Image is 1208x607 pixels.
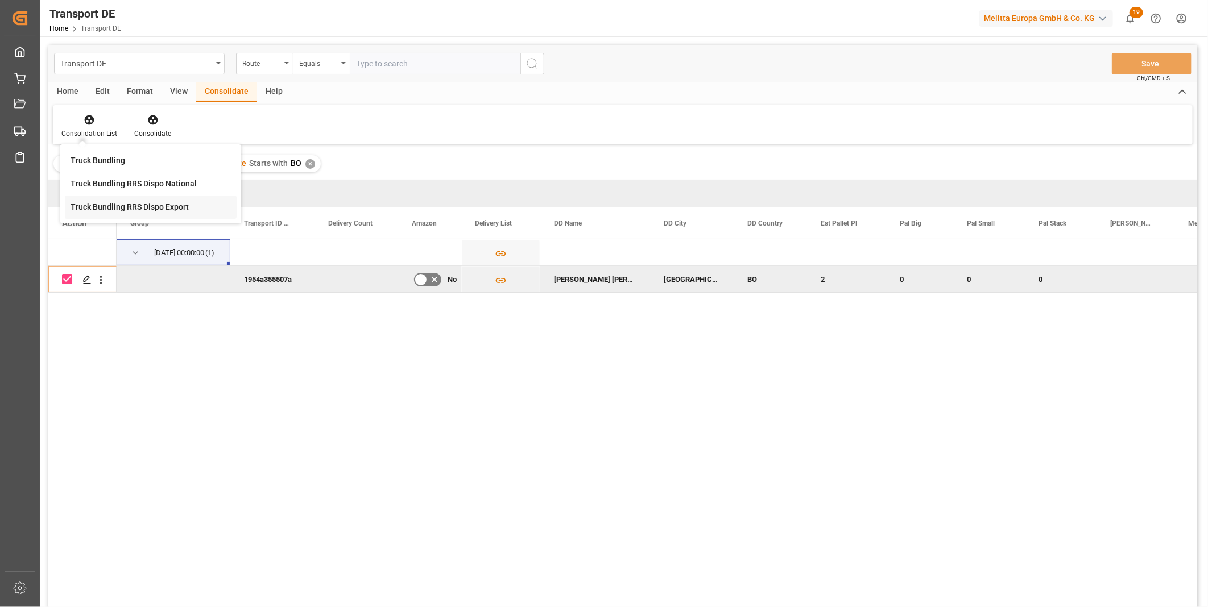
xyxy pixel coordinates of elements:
[1112,53,1192,74] button: Save
[1025,266,1097,292] div: 0
[242,56,281,69] div: Route
[71,178,197,190] div: Truck Bundling RRS Dispo National
[54,53,225,74] button: open menu
[59,159,82,168] span: Filter :
[475,219,512,227] span: Delivery List
[967,219,995,227] span: Pal Small
[257,82,291,102] div: Help
[1110,219,1151,227] span: [PERSON_NAME]
[48,239,117,266] div: Press SPACE to select this row.
[350,53,520,74] input: Type to search
[293,53,350,74] button: open menu
[249,159,288,168] span: Starts with
[154,240,204,266] div: [DATE] 00:00:00
[1039,219,1066,227] span: Pal Stack
[953,266,1025,292] div: 0
[412,219,437,227] span: Amazon
[49,24,68,32] a: Home
[134,128,171,139] div: Consolidate
[650,266,734,292] div: [GEOGRAPHIC_DATA][PERSON_NAME]
[48,266,117,293] div: Press SPACE to deselect this row.
[87,82,118,102] div: Edit
[979,10,1113,27] div: Melitta Europa GmbH & Co. KG
[71,201,189,213] div: Truck Bundling RRS Dispo Export
[664,219,686,227] span: DD City
[900,219,921,227] span: Pal Big
[61,128,117,139] div: Consolidation List
[48,82,87,102] div: Home
[118,82,162,102] div: Format
[71,155,125,167] div: Truck Bundling
[1143,6,1169,31] button: Help Center
[328,219,373,227] span: Delivery Count
[734,266,807,292] div: BO
[448,267,457,293] span: No
[979,7,1118,29] button: Melitta Europa GmbH & Co. KG
[205,240,214,266] span: (1)
[60,56,212,70] div: Transport DE
[291,159,301,168] span: BO
[821,219,857,227] span: Est Pallet Pl
[540,266,650,292] div: [PERSON_NAME] [PERSON_NAME]/
[1137,74,1170,82] span: Ctrl/CMD + S
[244,219,291,227] span: Transport ID Logward
[305,159,315,169] div: ✕
[230,266,315,292] div: 1954a355507a
[886,266,953,292] div: 0
[196,82,257,102] div: Consolidate
[1130,7,1143,18] span: 19
[807,266,886,292] div: 2
[162,82,196,102] div: View
[747,219,783,227] span: DD Country
[49,5,121,22] div: Transport DE
[554,219,582,227] span: DD Name
[236,53,293,74] button: open menu
[520,53,544,74] button: search button
[299,56,338,69] div: Equals
[1118,6,1143,31] button: show 19 new notifications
